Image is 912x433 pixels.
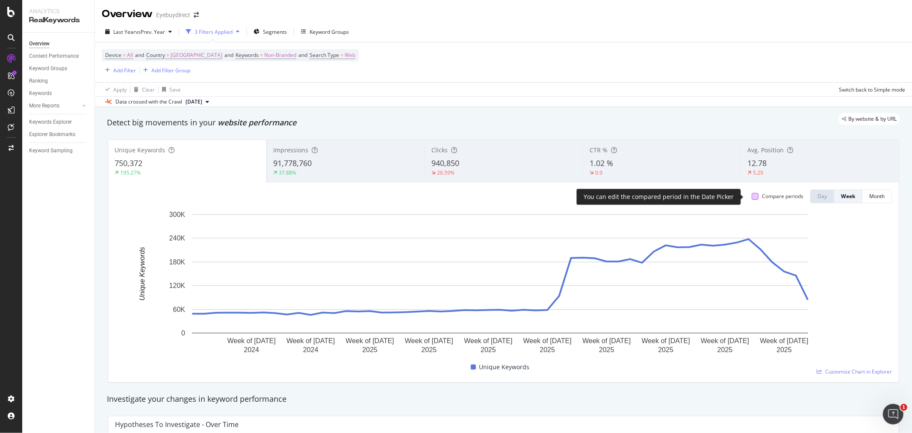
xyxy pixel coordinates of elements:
span: 12.78 [747,158,767,168]
button: Month [862,190,892,203]
div: Analytics [29,7,88,15]
iframe: Intercom live chat [883,404,903,424]
span: 91,778,760 [273,158,312,168]
text: 2025 [776,347,792,354]
text: 2024 [244,347,259,354]
span: vs Prev. Year [136,28,165,36]
text: 2025 [481,347,496,354]
span: = [260,51,263,59]
div: You can edit the compared period in the Date Picker [584,193,734,201]
span: = [123,51,126,59]
span: = [166,51,169,59]
div: Keywords [29,89,52,98]
text: Week of [DATE] [701,338,749,345]
button: Add Filter Group [140,65,190,75]
span: 940,850 [431,158,459,168]
span: Keywords [236,51,259,59]
text: Week of [DATE] [464,338,512,345]
text: 0 [181,329,185,337]
div: Compare periods [762,193,803,200]
span: Unique Keywords [115,146,165,154]
div: Apply [113,86,127,93]
div: Eyebuydirect [156,11,190,19]
text: Week of [DATE] [227,338,276,345]
button: Save [159,83,181,96]
span: Clicks [431,146,448,154]
div: Save [169,86,181,93]
span: and [135,51,144,59]
div: More Reports [29,101,59,110]
span: 2025 Sep. 28th [186,98,202,106]
span: Unique Keywords [479,362,530,372]
div: 3 Filters Applied [195,28,233,36]
div: Keywords Explorer [29,118,72,127]
a: More Reports [29,101,80,110]
div: Keyword Groups [310,28,349,36]
text: Week of [DATE] [405,338,453,345]
a: Keyword Sampling [29,146,89,155]
div: 37.88% [279,169,296,176]
button: Last YearvsPrev. Year [102,25,175,39]
div: 0.9 [595,169,602,176]
text: 2025 [658,347,673,354]
span: Search Type [310,51,339,59]
div: Month [869,193,885,200]
div: Keyword Sampling [29,146,73,155]
div: legacy label [838,113,900,125]
div: Explorer Bookmarks [29,130,75,139]
span: [GEOGRAPHIC_DATA] [171,49,222,61]
div: Investigate your changes in keyword performance [107,394,900,405]
text: Week of [DATE] [582,338,631,345]
button: Segments [250,25,290,39]
button: Week [834,190,862,203]
div: Keyword Groups [29,64,67,73]
span: By website & by URL [848,116,897,122]
a: Explorer Bookmarks [29,130,89,139]
button: Keyword Groups [298,25,352,39]
div: Ranking [29,77,48,86]
text: 2025 [362,347,378,354]
text: 180K [169,258,186,266]
div: Add Filter [113,67,136,74]
text: Week of [DATE] [760,338,809,345]
div: 195.27% [120,169,141,176]
text: 120K [169,282,186,289]
text: 300K [169,211,186,218]
button: Clear [130,83,155,96]
div: Content Performance [29,52,79,61]
text: 2025 [422,347,437,354]
button: [DATE] [182,97,213,107]
text: Week of [DATE] [345,338,394,345]
span: = [340,51,343,59]
div: arrow-right-arrow-left [194,12,199,18]
div: Data crossed with the Crawl [115,98,182,106]
a: Keyword Groups [29,64,89,73]
text: 2025 [717,347,733,354]
span: All [127,49,133,61]
div: Add Filter Group [151,67,190,74]
a: Keywords Explorer [29,118,89,127]
div: Switch back to Simple mode [839,86,905,93]
a: Ranking [29,77,89,86]
a: Customize Chart in Explorer [817,368,892,375]
span: Non-Branded [264,49,296,61]
button: Apply [102,83,127,96]
div: Clear [142,86,155,93]
text: 2025 [540,347,555,354]
button: Day [810,190,834,203]
div: Week [841,193,855,200]
span: Customize Chart in Explorer [825,368,892,375]
text: Week of [DATE] [642,338,690,345]
text: 2024 [303,347,319,354]
span: Device [105,51,121,59]
text: Unique Keywords [139,247,146,300]
span: and [224,51,233,59]
text: 240K [169,234,186,242]
span: CTR % [590,146,608,154]
span: Country [146,51,165,59]
span: Last Year [113,28,136,36]
div: Overview [29,39,50,48]
svg: A chart. [115,210,885,359]
text: Week of [DATE] [523,338,572,345]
